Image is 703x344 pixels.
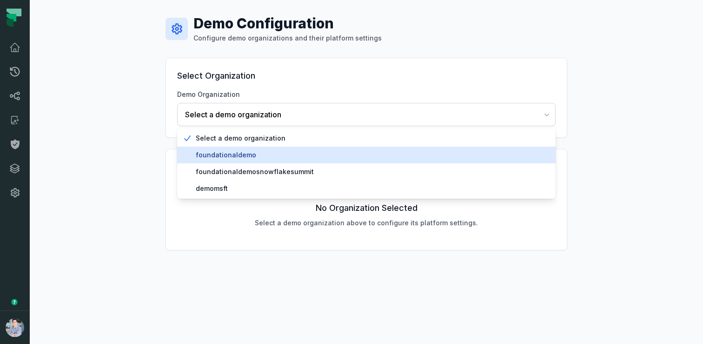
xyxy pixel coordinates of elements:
span: Select a demo organization [185,109,537,120]
span: demomsft [196,184,548,193]
button: Select a demo organization [177,103,556,126]
span: foundationaldemosnowflakesummit [196,167,548,176]
span: Select a demo organization [196,134,548,143]
img: avatar of Alon Nafta [6,318,24,337]
span: foundationaldemo [196,150,548,160]
div: Select a demo organization [177,128,556,199]
div: Tooltip anchor [10,298,19,306]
